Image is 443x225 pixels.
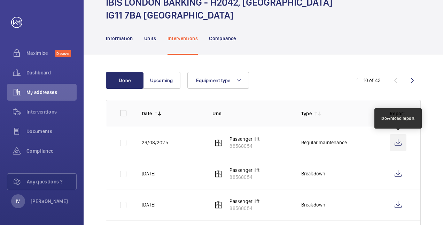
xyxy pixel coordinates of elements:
[212,110,290,117] p: Unit
[230,143,259,150] p: 88568054
[230,136,259,143] p: Passenger lift
[214,169,223,178] img: elevator.svg
[187,72,249,89] button: Equipment type
[196,78,231,83] span: Equipment type
[27,178,76,185] span: Any questions ?
[301,170,326,177] p: Breakdown
[301,139,347,146] p: Regular maintenance
[142,201,155,208] p: [DATE]
[106,72,143,89] button: Done
[230,167,259,174] p: Passenger lift
[230,205,259,212] p: 88568054
[357,77,381,84] div: 1 – 10 of 43
[55,50,71,57] span: Discover
[31,198,68,205] p: [PERSON_NAME]
[26,50,55,57] span: Maximize
[230,198,259,205] p: Passenger lift
[301,110,312,117] p: Type
[26,89,77,96] span: My addresses
[142,110,152,117] p: Date
[143,72,180,89] button: Upcoming
[214,201,223,209] img: elevator.svg
[16,198,20,205] p: IV
[26,147,77,154] span: Compliance
[301,201,326,208] p: Breakdown
[230,174,259,181] p: 88568054
[142,139,168,146] p: 29/08/2025
[26,69,77,76] span: Dashboard
[214,138,223,147] img: elevator.svg
[26,108,77,115] span: Interventions
[142,170,155,177] p: [DATE]
[106,35,133,42] p: Information
[209,35,236,42] p: Compliance
[168,35,198,42] p: Interventions
[26,128,77,135] span: Documents
[381,115,415,122] div: Download report
[144,35,156,42] p: Units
